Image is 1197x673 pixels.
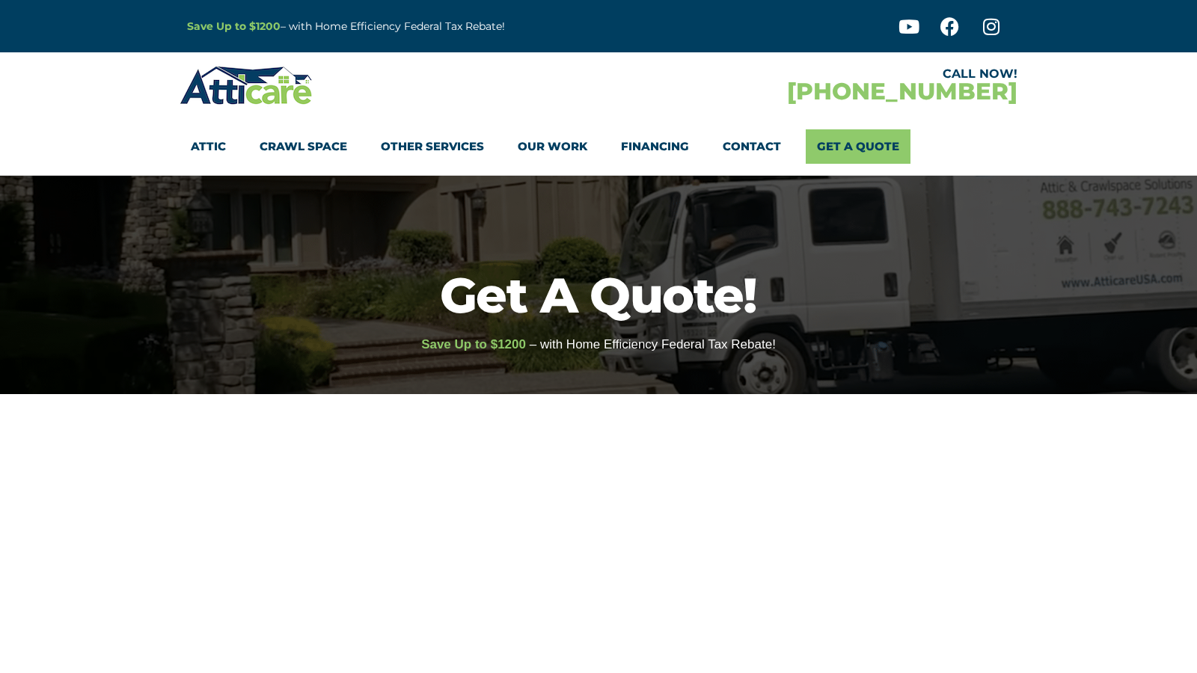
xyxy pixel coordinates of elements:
h1: Get A Quote! [7,271,1190,319]
a: Financing [621,129,689,164]
p: – with Home Efficiency Federal Tax Rebate! [187,18,672,35]
a: Contact [723,129,781,164]
span: Save Up to $1200 [421,337,526,351]
a: Our Work [518,129,587,164]
nav: Menu [191,129,1006,164]
div: CALL NOW! [598,68,1017,80]
a: Attic [191,129,226,164]
span: – with Home Efficiency Federal Tax Rebate! [530,337,776,351]
a: Save Up to $1200 [187,19,281,33]
a: Other Services [381,129,484,164]
a: Get A Quote [806,129,910,164]
a: Crawl Space [260,129,347,164]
